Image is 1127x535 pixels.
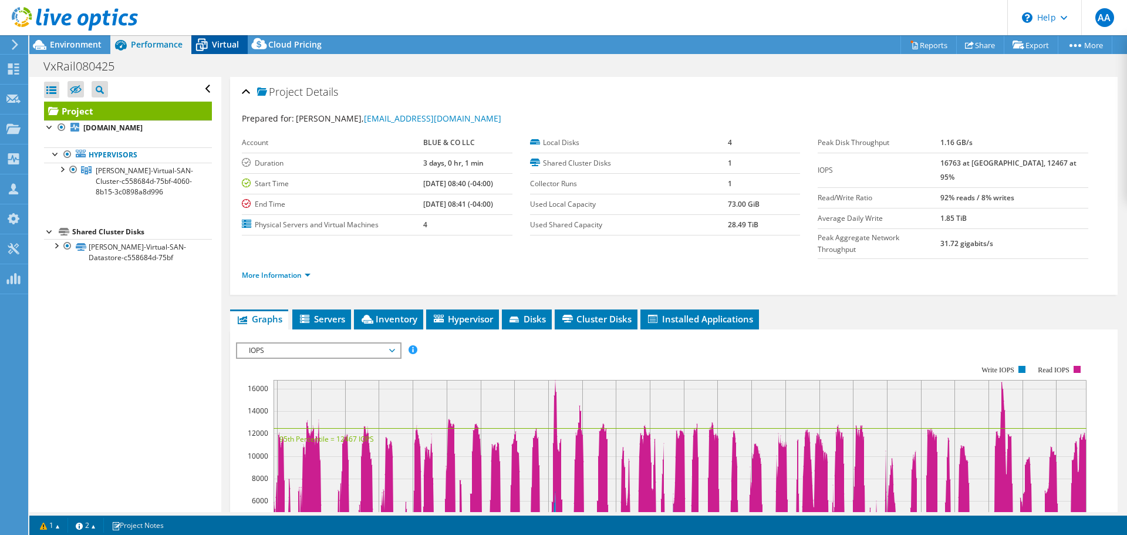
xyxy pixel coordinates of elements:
span: Hypervisor [432,313,493,325]
a: [EMAIL_ADDRESS][DOMAIN_NAME] [364,113,501,124]
b: 1 [728,158,732,168]
a: 1 [32,518,68,533]
label: End Time [242,198,423,210]
label: Peak Aggregate Network Throughput [818,232,940,255]
a: Share [956,36,1004,54]
b: 31.72 gigabits/s [940,238,993,248]
text: 14000 [248,406,268,416]
b: 1.16 GB/s [940,137,973,147]
label: Used Local Capacity [530,198,728,210]
span: Environment [50,39,102,50]
span: Inventory [360,313,417,325]
label: Average Daily Write [818,213,940,224]
b: [DOMAIN_NAME] [83,123,143,133]
label: Physical Servers and Virtual Machines [242,219,423,231]
span: Disks [508,313,546,325]
div: Shared Cluster Disks [72,225,212,239]
a: More [1058,36,1112,54]
text: Read IOPS [1038,366,1070,374]
span: IOPS [243,344,394,358]
span: Performance [131,39,183,50]
b: BLUE & CO LLC [423,137,475,147]
b: 1 [728,179,732,189]
label: IOPS [818,164,940,176]
label: Collector Runs [530,178,728,190]
span: Project [257,86,303,98]
label: Account [242,137,423,149]
span: Cluster Disks [561,313,632,325]
b: 73.00 GiB [728,199,760,209]
text: 10000 [248,451,268,461]
svg: \n [1022,12,1032,23]
b: [DATE] 08:41 (-04:00) [423,199,493,209]
a: Project [44,102,212,120]
span: [PERSON_NAME]-Virtual-SAN-Cluster-c558684d-75bf-4060-8b15-3c0898a8d996 [96,166,193,197]
span: Cloud Pricing [268,39,322,50]
text: 12000 [248,428,268,438]
text: 8000 [252,473,268,483]
label: Peak Disk Throughput [818,137,940,149]
b: 4 [423,220,427,230]
label: Start Time [242,178,423,190]
b: [DATE] 08:40 (-04:00) [423,179,493,189]
b: 1.85 TiB [940,213,967,223]
a: [PERSON_NAME]-Virtual-SAN-Datastore-c558684d-75bf [44,239,212,265]
b: 28.49 TiB [728,220,758,230]
label: Duration [242,157,423,169]
label: Local Disks [530,137,728,149]
a: Export [1004,36,1058,54]
span: Details [306,85,338,99]
label: Prepared for: [242,113,294,124]
a: Reports [900,36,957,54]
h1: VxRail080425 [38,60,133,73]
span: Servers [298,313,345,325]
a: 2 [68,518,104,533]
text: 6000 [252,496,268,506]
label: Shared Cluster Disks [530,157,728,169]
span: Virtual [212,39,239,50]
a: MARVIN-Virtual-SAN-Cluster-c558684d-75bf-4060-8b15-3c0898a8d996 [44,163,212,199]
span: [PERSON_NAME], [296,113,501,124]
text: Write IOPS [981,366,1014,374]
b: 4 [728,137,732,147]
text: 95th Percentile = 12467 IOPS [279,434,374,444]
span: Installed Applications [646,313,753,325]
text: 16000 [248,383,268,393]
b: 16763 at [GEOGRAPHIC_DATA], 12467 at 95% [940,158,1077,182]
b: 92% reads / 8% writes [940,193,1014,203]
a: [DOMAIN_NAME] [44,120,212,136]
label: Read/Write Ratio [818,192,940,204]
label: Used Shared Capacity [530,219,728,231]
span: Graphs [236,313,282,325]
a: Hypervisors [44,147,212,163]
a: Project Notes [103,518,172,533]
a: More Information [242,270,311,280]
b: 3 days, 0 hr, 1 min [423,158,484,168]
span: AA [1095,8,1114,27]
